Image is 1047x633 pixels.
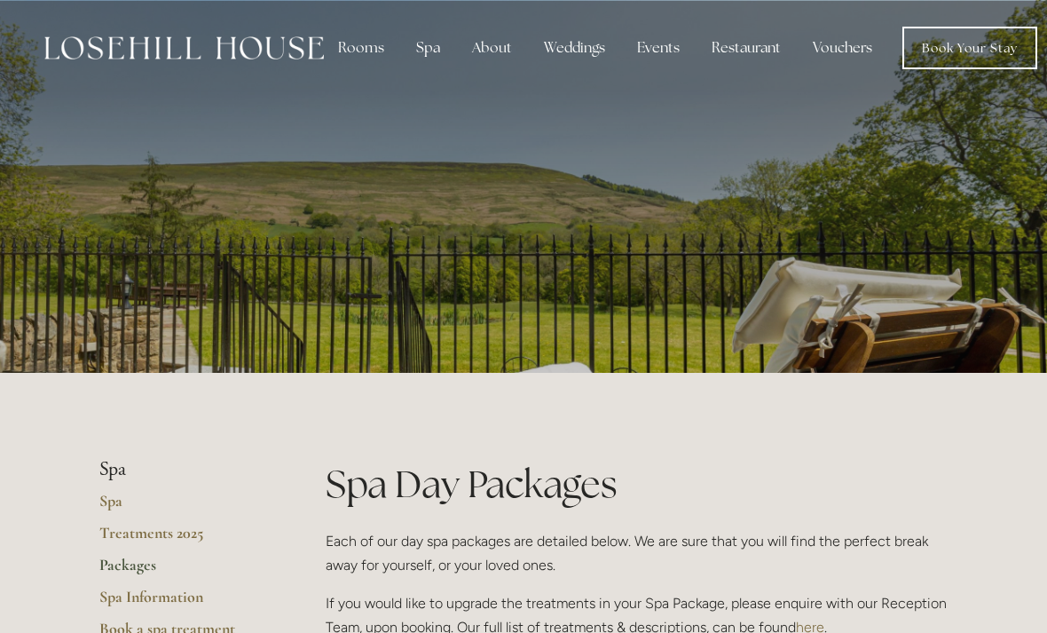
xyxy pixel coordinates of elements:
a: Book Your Stay [902,27,1037,69]
div: Weddings [530,30,619,66]
a: Vouchers [799,30,886,66]
div: Events [623,30,694,66]
h1: Spa Day Packages [326,458,948,510]
li: Spa [99,458,269,481]
a: Spa Information [99,587,269,619]
img: Losehill House [44,36,324,59]
a: Treatments 2025 [99,523,269,555]
div: Rooms [324,30,398,66]
a: Spa [99,491,269,523]
a: Packages [99,555,269,587]
div: About [458,30,526,66]
p: Each of our day spa packages are detailed below. We are sure that you will find the perfect break... [326,529,948,577]
div: Spa [402,30,454,66]
div: Restaurant [697,30,795,66]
